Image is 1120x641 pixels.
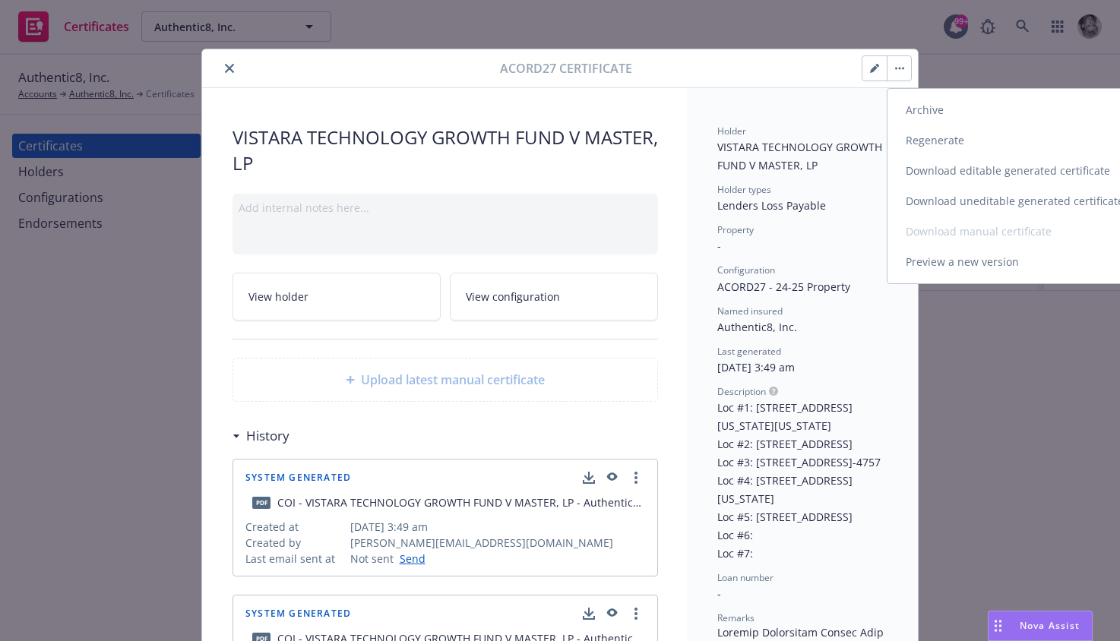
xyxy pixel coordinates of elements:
h3: History [246,426,289,446]
a: View holder [233,273,441,320]
span: Loc #1: [STREET_ADDRESS][US_STATE][US_STATE] Loc #2: [STREET_ADDRESS] Loc #3: [STREET_ADDRESS]-47... [717,400,881,560]
span: Created by [245,535,344,551]
a: Send [394,551,426,567]
span: Created at [245,519,344,535]
span: [DATE] 3:49 am [717,360,795,374]
span: Last generated [717,345,781,358]
span: Holder [717,125,746,137]
span: [PERSON_NAME][EMAIL_ADDRESS][DOMAIN_NAME] [350,535,646,551]
span: View configuration [466,289,560,305]
div: COI - VISTARA TECHNOLOGY GROWTH FUND V MASTER, LP - Authentic8, Inc. - fillable.pdf [277,494,645,510]
a: View configuration [450,273,658,320]
span: System Generated [245,609,351,618]
a: more [627,469,645,487]
div: Drag to move [989,611,1008,640]
span: Remarks [717,611,755,624]
span: Add internal notes here... [239,201,369,215]
span: Description [717,385,766,398]
span: ACORD27 - 24-25 Property [717,279,850,294]
span: VISTARA TECHNOLOGY GROWTH FUND V MASTER, LP [717,140,885,172]
a: more [627,605,645,623]
span: - [717,586,721,601]
button: Nova Assist [988,611,1093,641]
span: System Generated [245,473,351,482]
span: Nova Assist [1020,619,1080,632]
span: Holder types [717,183,771,196]
span: Authentic8, Inc. [717,320,797,334]
span: [DATE] 3:49 am [350,519,646,535]
div: History [233,426,289,446]
span: Named insured [717,305,783,317]
button: close [220,59,239,77]
span: Not sent [350,551,394,567]
span: Last email sent at [245,551,344,567]
span: Loan number [717,571,774,584]
span: pdf [252,497,271,508]
span: Property [717,223,754,236]
span: Lenders Loss Payable [717,198,826,213]
span: Configuration [717,264,775,276]
span: View holder [248,289,308,305]
span: - [717,238,721,253]
span: VISTARA TECHNOLOGY GROWTH FUND V MASTER, LP [233,125,658,175]
span: Acord27 Certificate [500,59,632,77]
